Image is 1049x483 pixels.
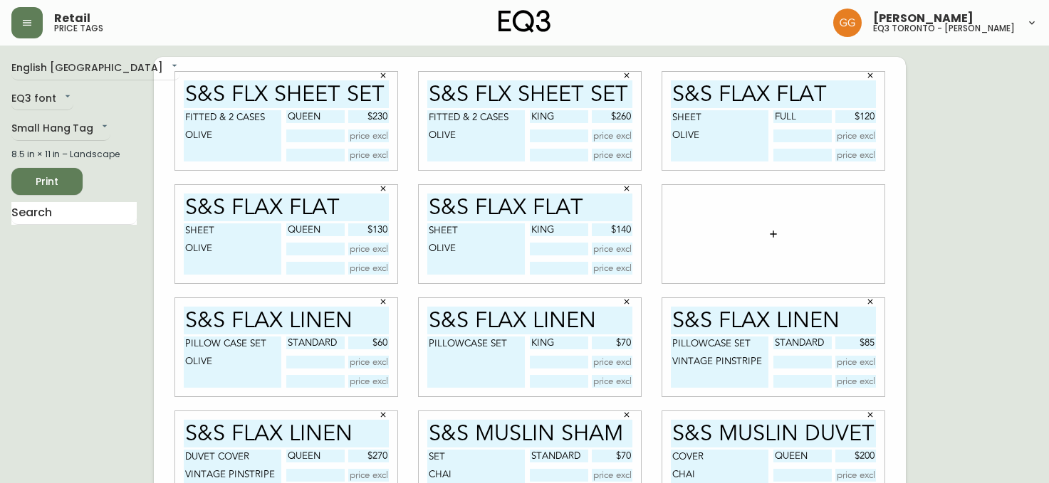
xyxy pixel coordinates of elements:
textarea: PILLOWCASE SET [427,336,525,388]
input: price excluding $ [592,223,633,236]
h5: eq3 toronto - [PERSON_NAME] [873,24,1015,33]
input: price excluding $ [592,110,633,123]
input: price excluding $ [835,110,877,123]
img: logo [499,10,551,33]
textarea: PILLOWCASE SET VINTAGE PINSTRIPE [671,336,768,388]
input: price excluding $ [835,356,877,368]
input: price excluding $ [348,262,390,275]
input: price excluding $ [592,243,633,255]
input: price excluding $ [348,469,390,482]
textarea: SHEET OLIVE [184,223,281,275]
input: price excluding $ [835,336,877,349]
input: price excluding $ [835,450,877,462]
input: price excluding $ [592,375,633,388]
input: price excluding $ [592,129,633,142]
input: price excluding $ [348,223,390,236]
input: price excluding $ [348,243,390,255]
input: price excluding $ [348,110,390,123]
div: Small Hang Tag [11,117,110,141]
textarea: FITTED & 2 CASES OLIVE [184,110,281,161]
span: [PERSON_NAME] [873,13,974,24]
textarea: FITTED & 2 CASES OLIVE [427,110,525,161]
input: price excluding $ [348,149,390,161]
input: price excluding $ [592,262,633,275]
input: price excluding $ [592,356,633,368]
input: Search [11,202,137,225]
input: price excluding $ [592,469,633,482]
input: price excluding $ [348,356,390,368]
button: Print [11,168,83,195]
textarea: PILLOW CASE SET OLIVE [184,336,281,388]
h5: price tags [54,24,103,33]
input: price excluding $ [592,336,633,349]
textarea: SHEET OLIVE [671,110,768,161]
div: 8.5 in × 11 in – Landscape [11,148,137,161]
input: price excluding $ [592,149,633,161]
span: Print [23,173,71,191]
input: price excluding $ [348,336,390,349]
img: dbfc93a9366efef7dcc9a31eef4d00a7 [833,9,862,37]
input: price excluding $ [348,375,390,388]
input: price excluding $ [592,450,633,462]
textarea: SHEET OLIVE [427,223,525,275]
div: EQ3 font [11,87,73,111]
input: price excluding $ [348,129,390,142]
div: English [GEOGRAPHIC_DATA] [11,57,180,80]
input: price excluding $ [835,149,877,161]
span: Retail [54,13,90,24]
input: price excluding $ [835,129,877,142]
input: price excluding $ [348,450,390,462]
input: price excluding $ [835,469,877,482]
input: price excluding $ [835,375,877,388]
